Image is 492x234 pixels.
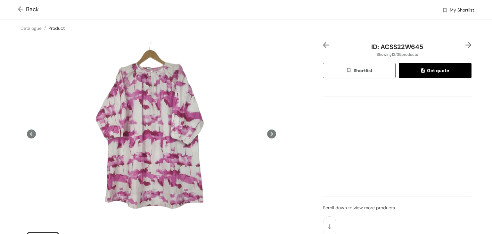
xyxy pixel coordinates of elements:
[323,63,396,78] button: wishlistShortlist
[18,6,26,13] img: Go back
[421,67,449,74] span: Get quote
[450,7,474,14] span: My Shortlist
[465,42,471,48] img: right
[44,25,46,31] span: /
[442,7,448,14] img: wishlist
[20,25,42,31] a: Catalogue
[421,68,427,74] img: quote
[346,67,373,74] span: Shortlist
[323,42,329,48] img: left
[18,5,39,14] span: Back
[371,43,423,51] span: ID: ACSS22W645
[377,52,418,57] span: Showing 12 / 35 products
[399,63,471,78] button: quoteGet quote
[323,205,395,211] span: Scroll down to view more products
[48,25,65,31] a: Product
[346,67,354,74] img: wishlist
[328,224,331,229] img: scroll down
